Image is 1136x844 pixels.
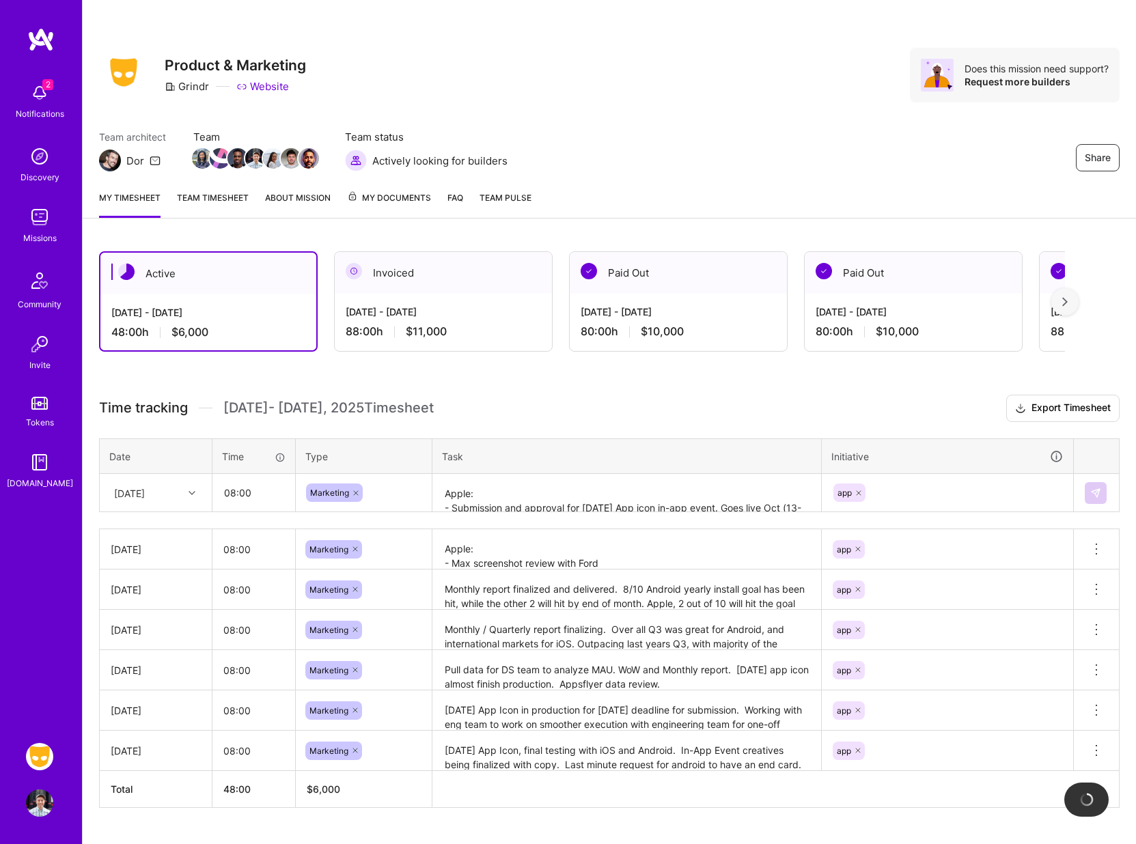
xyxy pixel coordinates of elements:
span: Actively looking for builders [372,154,508,168]
span: Marketing [309,585,348,595]
div: Invoiced [335,252,552,294]
a: Team Member Avatar [264,147,282,170]
a: Team Member Avatar [193,147,211,170]
div: Time [222,449,286,464]
span: Team status [345,130,508,144]
img: Team Architect [99,150,121,171]
textarea: Apple: - Submission and approval for [DATE] App icon in-app event. Goes live Oct (13-31) - 25.17.... [434,475,820,511]
input: HH:MM [212,733,295,769]
span: Marketing [309,665,348,675]
i: icon Chevron [189,490,195,496]
input: HH:MM [212,531,295,567]
img: Community [23,264,56,297]
input: HH:MM [212,612,295,648]
div: Missions [23,231,57,245]
th: 48:00 [212,771,296,808]
textarea: Apple: - Max screenshot review with Ford - Working with [PERSON_NAME] on Australia product page G... [434,531,820,568]
img: Team Member Avatar [299,148,319,169]
a: Team timesheet [177,191,249,218]
div: Active [100,253,316,294]
span: Team [193,130,318,144]
th: Date [100,438,212,474]
a: Team Member Avatar [229,147,247,170]
a: My Documents [347,191,431,218]
span: Marketing [310,488,349,498]
div: [DATE] - [DATE] [581,305,776,319]
div: [DATE] - [DATE] [346,305,541,319]
div: [DATE] [111,663,201,677]
img: tokens [31,397,48,410]
div: Grindr [165,79,209,94]
th: Task [432,438,822,474]
div: [DATE] [111,703,201,718]
a: User Avatar [23,789,57,817]
img: Team Member Avatar [210,148,230,169]
div: [DATE] [111,623,201,637]
span: app [837,585,851,595]
textarea: Pull data for DS team to analyze MAU. WoW and Monthly report. [DATE] app icon almost finish produ... [434,651,820,689]
img: Team Member Avatar [227,148,248,169]
span: app [837,488,852,498]
i: icon CompanyGray [165,81,176,92]
span: app [837,544,851,554]
span: Time tracking [99,399,188,417]
div: null [1085,482,1108,504]
textarea: Monthly / Quarterly report finalizing. Over all Q3 was great for Android, and international marke... [434,611,820,649]
span: Marketing [309,746,348,756]
img: Paid Out [816,263,832,279]
div: Initiative [831,449,1064,464]
a: Team Member Avatar [282,147,300,170]
img: guide book [26,449,53,476]
span: app [837,746,851,756]
div: [DATE] [114,486,145,500]
img: Submit [1090,488,1101,498]
div: Notifications [16,107,64,121]
div: [DATE] [111,582,201,597]
span: My Documents [347,191,431,206]
a: Grindr: Product & Marketing [23,743,57,770]
div: Paid Out [570,252,787,294]
div: [DATE] [111,744,201,758]
img: User Avatar [26,789,53,817]
div: Request more builders [965,75,1109,88]
a: About Mission [265,191,331,218]
span: app [837,625,851,635]
img: Paid Out [581,263,597,279]
i: icon Download [1015,402,1026,416]
a: Team Member Avatar [300,147,318,170]
img: Team Member Avatar [263,148,283,169]
div: [DATE] [111,542,201,557]
div: [DATE] - [DATE] [816,305,1011,319]
div: Does this mission need support? [965,62,1109,75]
a: FAQ [447,191,463,218]
div: 80:00 h [581,324,776,339]
img: teamwork [26,203,53,231]
span: $11,000 [406,324,447,339]
span: Team Pulse [480,193,531,203]
a: Website [236,79,289,94]
span: [DATE] - [DATE] , 2025 Timesheet [223,399,434,417]
img: loading [1078,791,1095,808]
img: logo [27,27,55,52]
input: HH:MM [212,572,295,608]
img: Grindr: Product & Marketing [26,743,53,770]
span: Team architect [99,130,166,144]
img: Team Member Avatar [245,148,266,169]
span: app [837,705,851,716]
img: Avatar [921,59,954,92]
th: Type [296,438,432,474]
input: HH:MM [212,652,295,688]
div: 48:00 h [111,325,305,339]
img: discovery [26,143,53,170]
textarea: Monthly report finalized and delivered. 8/10 Android yearly install goal has been hit, while the ... [434,571,820,608]
div: [DOMAIN_NAME] [7,476,73,490]
th: Total [100,771,212,808]
img: Paid Out [1051,263,1067,279]
img: Team Member Avatar [281,148,301,169]
input: HH:MM [213,475,294,511]
input: HH:MM [212,692,295,729]
img: right [1062,297,1068,307]
a: Team Member Avatar [211,147,229,170]
img: Company Logo [99,54,148,91]
span: $10,000 [876,324,919,339]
